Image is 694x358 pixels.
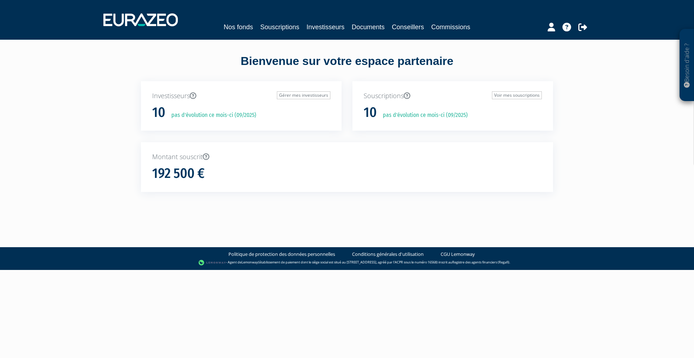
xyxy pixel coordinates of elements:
[228,251,335,258] a: Politique de protection des données personnelles
[136,53,558,81] div: Bienvenue sur votre espace partenaire
[152,91,330,101] p: Investisseurs
[152,105,165,120] h1: 10
[352,22,385,32] a: Documents
[277,91,330,99] a: Gérer mes investisseurs
[241,260,258,265] a: Lemonway
[492,91,542,99] a: Voir mes souscriptions
[7,259,687,266] div: - Agent de (établissement de paiement dont le siège social est situé au [STREET_ADDRESS], agréé p...
[152,152,542,162] p: Montant souscrit
[352,251,424,258] a: Conditions générales d'utilisation
[152,166,205,181] h1: 192 500 €
[392,22,424,32] a: Conseillers
[364,105,377,120] h1: 10
[307,22,344,32] a: Investisseurs
[224,22,253,32] a: Nos fonds
[431,22,470,32] a: Commissions
[166,111,256,119] p: pas d'évolution ce mois-ci (09/2025)
[378,111,468,119] p: pas d'évolution ce mois-ci (09/2025)
[452,260,509,265] a: Registre des agents financiers (Regafi)
[364,91,542,101] p: Souscriptions
[103,13,178,26] img: 1732889491-logotype_eurazeo_blanc_rvb.png
[683,33,691,98] p: Besoin d'aide ?
[260,22,299,32] a: Souscriptions
[198,259,226,266] img: logo-lemonway.png
[441,251,475,258] a: CGU Lemonway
